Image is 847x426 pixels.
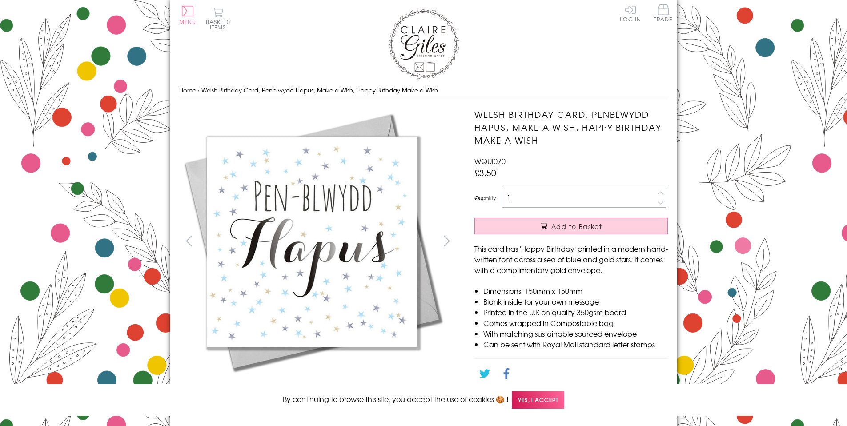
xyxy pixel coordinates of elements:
button: Add to Basket [474,218,668,234]
span: Yes, I accept [512,391,564,409]
li: Comes wrapped in Compostable bag [483,317,668,328]
nav: breadcrumbs [179,81,668,100]
button: prev [179,231,199,251]
span: Trade [654,4,673,22]
a: Log In [620,4,641,22]
button: Basket0 items [206,7,230,30]
span: £3.50 [474,166,496,179]
span: Menu [179,18,197,26]
span: › [198,86,200,94]
button: next [437,231,457,251]
li: Blank inside for your own message [483,296,668,307]
li: Printed in the U.K on quality 350gsm board [483,307,668,317]
a: Home [179,86,196,94]
button: Menu [179,6,197,24]
img: Welsh Birthday Card, Penblwydd Hapus, Make a Wish, Happy Birthday Make a Wish [179,108,446,375]
span: Add to Basket [551,222,602,231]
li: Can be sent with Royal Mail standard letter stamps [483,339,668,350]
li: Dimensions: 150mm x 150mm [483,285,668,296]
h1: Welsh Birthday Card, Penblwydd Hapus, Make a Wish, Happy Birthday Make a Wish [474,108,668,146]
label: Quantity [474,194,496,202]
a: Trade [654,4,673,24]
img: Claire Giles Greetings Cards [388,9,459,79]
span: 0 items [210,18,230,31]
p: This card has 'Happy Birthday' printed in a modern hand-written font across a sea of blue and gol... [474,243,668,275]
li: With matching sustainable sourced envelope [483,328,668,339]
span: Welsh Birthday Card, Penblwydd Hapus, Make a Wish, Happy Birthday Make a Wish [201,86,438,94]
span: WQUI070 [474,156,506,166]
